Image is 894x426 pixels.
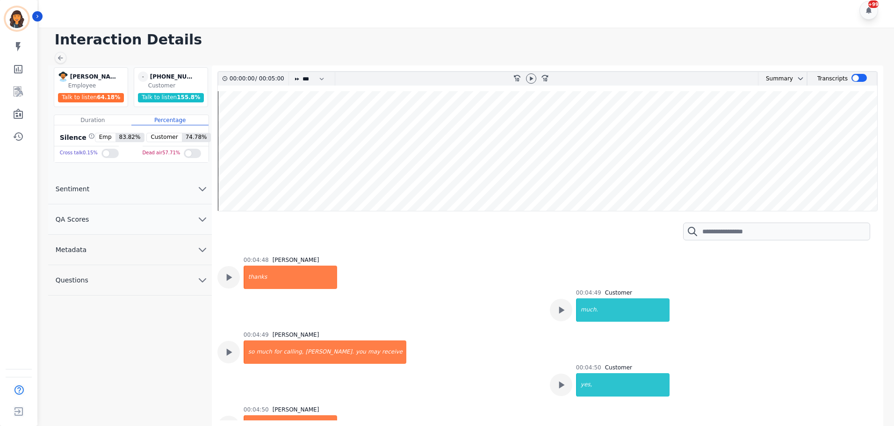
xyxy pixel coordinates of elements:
h1: Interaction Details [55,31,885,48]
div: calling, [282,340,304,364]
span: Sentiment [48,184,97,194]
div: 00:04:50 [244,406,269,413]
div: Customer [605,289,632,296]
div: you [355,340,367,364]
div: Employee [68,82,126,89]
div: receive [381,340,406,364]
svg: chevron down [197,183,208,195]
div: [PHONE_NUMBER] [150,72,197,82]
div: 00:04:49 [244,331,269,339]
div: [PERSON_NAME] [273,406,319,413]
div: Cross talk 0.15 % [60,146,98,160]
div: yes, [577,373,670,397]
div: Talk to listen [58,93,124,102]
div: Summary [758,72,793,86]
div: [PERSON_NAME] [70,72,117,82]
span: QA Scores [48,215,97,224]
div: 00:04:48 [244,256,269,264]
span: Questions [48,275,96,285]
div: Customer [148,82,206,89]
button: Sentiment chevron down [48,174,212,204]
span: 155.8 % [177,94,200,101]
img: Bordered avatar [6,7,28,30]
span: Metadata [48,245,94,254]
div: Talk to listen [138,93,204,102]
div: [PERSON_NAME]. [304,340,355,364]
div: Percentage [131,115,209,125]
span: 64.18 % [97,94,120,101]
div: thanks [245,266,337,289]
div: may [367,340,381,364]
div: +99 [868,0,879,8]
span: Emp [95,133,115,142]
div: Transcripts [817,72,848,86]
span: 83.82 % [115,133,144,142]
div: 00:05:00 [257,72,283,86]
div: Customer [605,364,632,371]
button: chevron down [793,75,804,82]
div: [PERSON_NAME] [273,331,319,339]
div: 00:04:50 [576,364,601,371]
span: Customer [147,133,181,142]
span: - [138,72,148,82]
button: Metadata chevron down [48,235,212,265]
div: 00:00:00 [230,72,255,86]
div: much. [577,298,670,322]
svg: chevron down [197,244,208,255]
button: Questions chevron down [48,265,212,296]
svg: chevron down [197,274,208,286]
div: [PERSON_NAME] [273,256,319,264]
div: / [230,72,287,86]
div: much [255,340,273,364]
div: for [273,340,283,364]
span: 74.78 % [182,133,211,142]
div: Silence [58,133,95,142]
svg: chevron down [797,75,804,82]
svg: chevron down [197,214,208,225]
button: QA Scores chevron down [48,204,212,235]
div: Dead air 57.71 % [143,146,180,160]
div: so [245,340,256,364]
div: Duration [54,115,131,125]
div: 00:04:49 [576,289,601,296]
